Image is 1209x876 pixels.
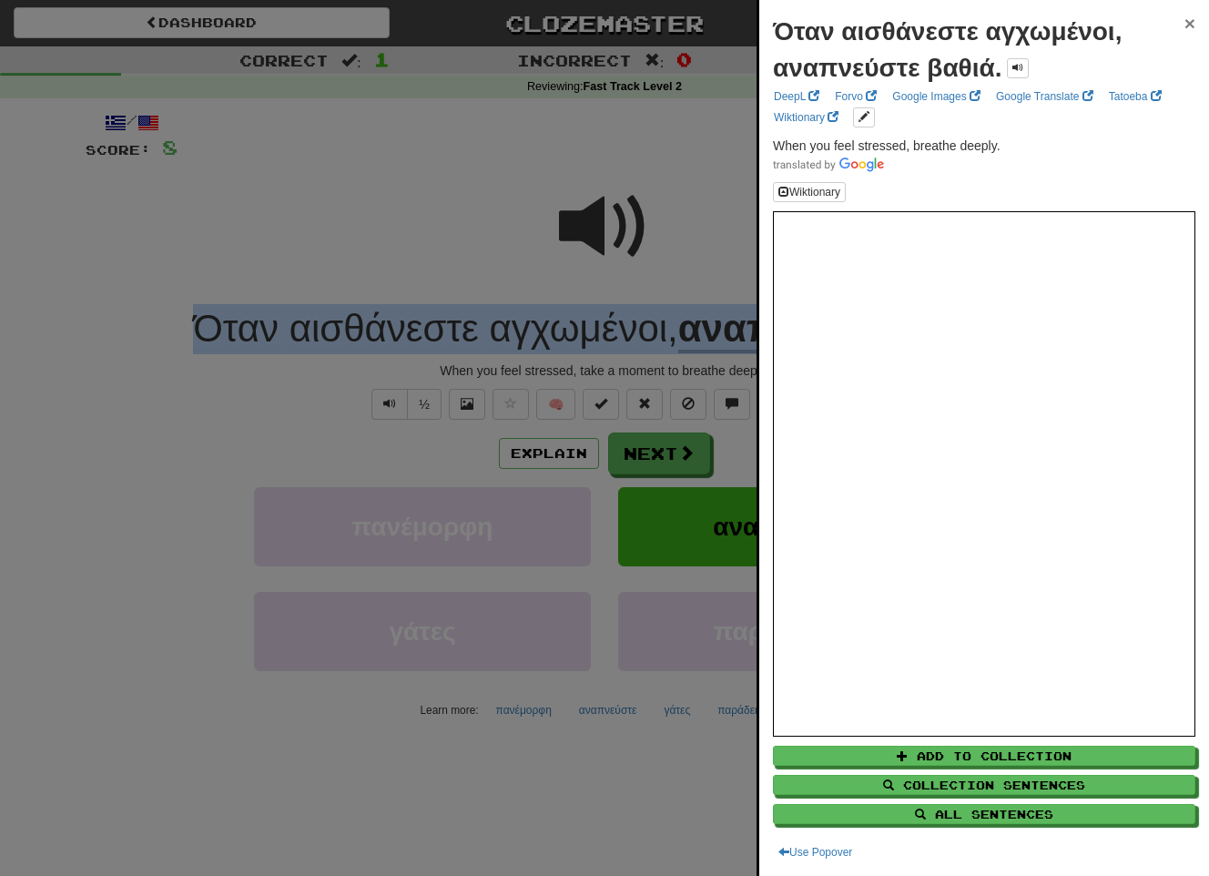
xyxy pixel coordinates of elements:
img: Color short [773,158,884,172]
a: Google Images [887,87,986,107]
span: When you feel stressed, breathe deeply. [773,138,1001,153]
a: DeepL [768,87,825,107]
button: Close [1184,14,1195,33]
button: Use Popover [773,842,858,862]
a: Google Translate [991,87,1099,107]
button: Wiktionary [773,182,846,202]
a: Forvo [829,87,882,107]
button: Add to Collection [773,746,1195,766]
button: Collection Sentences [773,775,1195,795]
button: All Sentences [773,804,1195,824]
a: Wiktionary [768,107,844,127]
button: edit links [853,107,875,127]
iframe: To enrich screen reader interactions, please activate Accessibility in Grammarly extension settings [773,211,1195,737]
a: Tatoeba [1103,87,1167,107]
span: × [1184,13,1195,34]
strong: Όταν αισθάνεστε αγχωμένοι, αναπνεύστε βαθιά. [773,17,1122,82]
